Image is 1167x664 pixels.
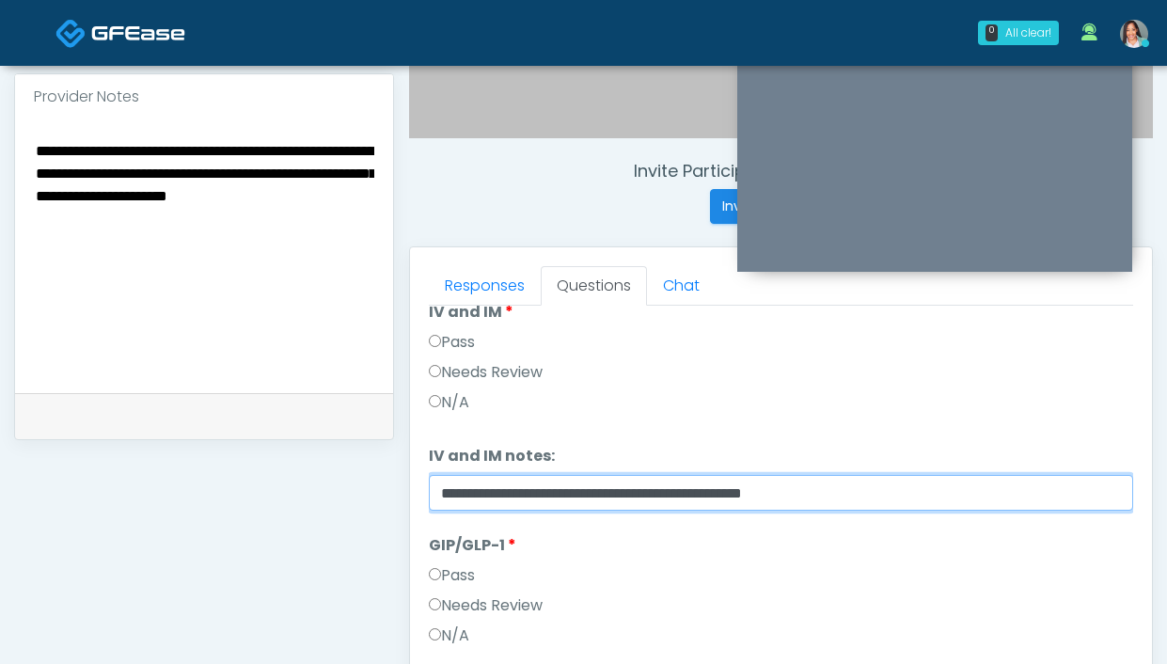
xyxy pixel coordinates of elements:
[1120,20,1148,48] img: Jennifer Ekeh
[55,18,87,49] img: Docovia
[429,628,441,640] input: N/A
[429,331,475,354] label: Pass
[541,266,647,306] a: Questions
[91,24,185,42] img: Docovia
[429,391,469,414] label: N/A
[429,365,441,377] input: Needs Review
[15,74,393,119] div: Provider Notes
[429,266,541,306] a: Responses
[429,301,513,324] label: IV and IM
[429,445,555,467] label: IV and IM notes:
[429,594,543,617] label: Needs Review
[710,189,852,224] button: Invite Participants
[409,161,1153,182] h4: Invite Participants to Video Session
[429,335,441,347] input: Pass
[429,361,543,384] label: Needs Review
[429,568,441,580] input: Pass
[429,624,469,647] label: N/A
[647,266,716,306] a: Chat
[429,395,441,407] input: N/A
[429,534,516,557] label: GIP/GLP-1
[15,8,71,64] button: Open LiveChat chat widget
[986,24,998,41] div: 0
[55,2,185,63] a: Docovia
[1005,24,1051,41] div: All clear!
[967,13,1070,53] a: 0 All clear!
[429,598,441,610] input: Needs Review
[429,564,475,587] label: Pass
